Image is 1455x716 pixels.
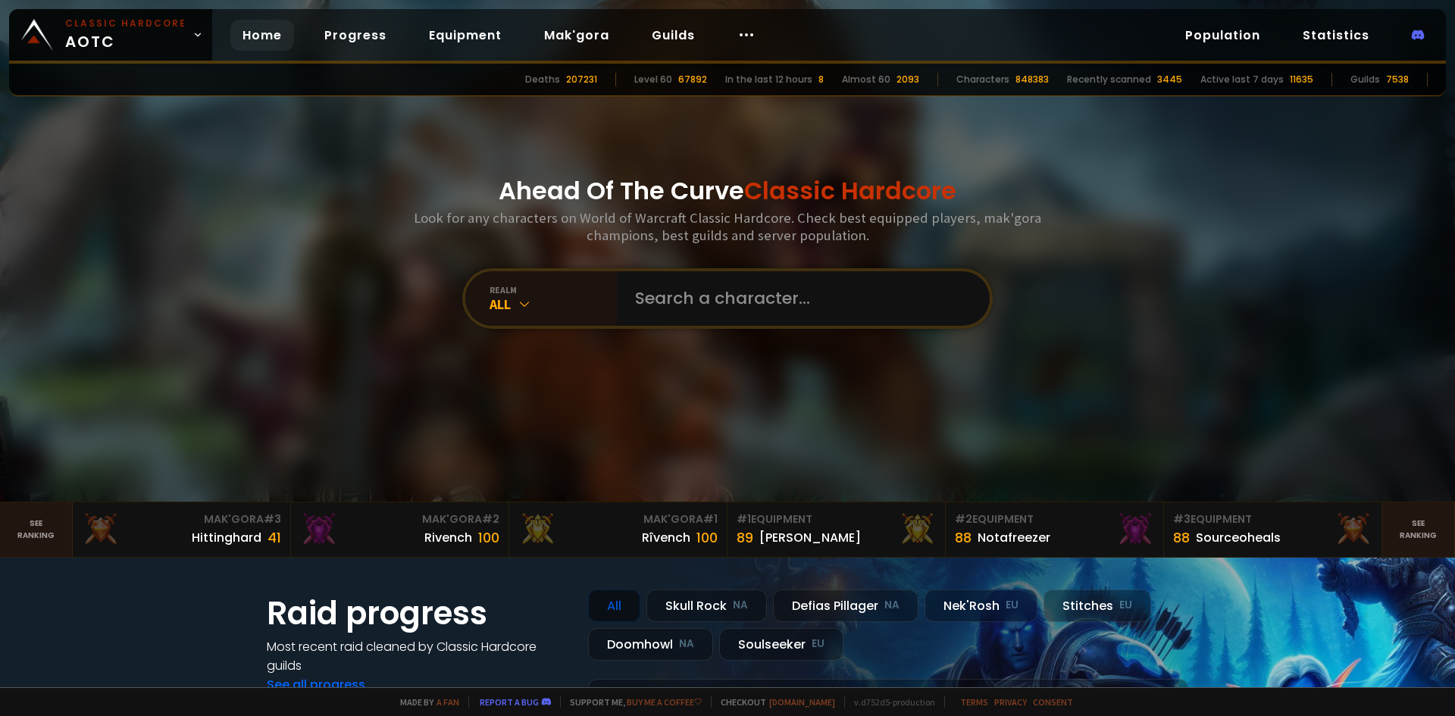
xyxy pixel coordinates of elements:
div: 2093 [896,73,919,86]
small: NA [884,598,900,613]
a: Mak'Gora#2Rivench100 [291,502,509,557]
div: Almost 60 [842,73,890,86]
h1: Ahead Of The Curve [499,173,956,209]
span: # 3 [264,511,281,527]
div: 207231 [566,73,597,86]
div: Recently scanned [1067,73,1151,86]
div: 88 [955,527,972,548]
a: Seeranking [1382,502,1455,557]
a: Statistics [1291,20,1381,51]
span: v. d752d5 - production [844,696,935,708]
span: AOTC [65,17,186,53]
a: Population [1173,20,1272,51]
div: Characters [956,73,1009,86]
div: 3445 [1157,73,1182,86]
div: 88 [1173,527,1190,548]
div: 41 [268,527,281,548]
small: NA [733,598,748,613]
h4: Most recent raid cleaned by Classic Hardcore guilds [267,637,570,675]
a: #2Equipment88Notafreezer [946,502,1164,557]
span: Checkout [711,696,835,708]
div: Skull Rock [646,589,767,622]
div: Mak'Gora [82,511,281,527]
div: Equipment [737,511,936,527]
div: 8 [818,73,824,86]
div: Guilds [1350,73,1380,86]
small: EU [812,636,824,652]
a: See all progress [267,676,365,693]
div: 848383 [1015,73,1049,86]
div: Rivench [424,528,472,547]
div: Hittinghard [192,528,261,547]
a: Guilds [640,20,707,51]
div: realm [490,284,617,295]
input: Search a character... [626,271,972,326]
h3: Look for any characters on World of Warcraft Classic Hardcore. Check best equipped players, mak'g... [408,209,1047,244]
div: Stitches [1044,589,1151,622]
div: Defias Pillager [773,589,918,622]
div: All [490,295,617,313]
a: Mak'gora [532,20,621,51]
a: Mak'Gora#1Rîvench100 [509,502,727,557]
a: Buy me a coffee [627,696,702,708]
div: Level 60 [634,73,672,86]
span: # 1 [703,511,718,527]
span: # 3 [1173,511,1191,527]
a: Consent [1033,696,1073,708]
span: Made by [391,696,459,708]
a: Progress [312,20,399,51]
div: Deaths [525,73,560,86]
div: Doomhowl [588,628,713,661]
a: Report a bug [480,696,539,708]
small: Classic Hardcore [65,17,186,30]
div: 89 [737,527,753,548]
div: 100 [478,527,499,548]
div: 11635 [1290,73,1313,86]
a: a fan [436,696,459,708]
div: Mak'Gora [518,511,718,527]
div: Active last 7 days [1200,73,1284,86]
a: [DOMAIN_NAME] [769,696,835,708]
div: [PERSON_NAME] [759,528,861,547]
small: EU [1119,598,1132,613]
span: # 2 [482,511,499,527]
div: Soulseeker [719,628,843,661]
a: Equipment [417,20,514,51]
div: Sourceoheals [1196,528,1281,547]
a: #3Equipment88Sourceoheals [1164,502,1382,557]
a: Classic HardcoreAOTC [9,9,212,61]
small: NA [679,636,694,652]
div: Nek'Rosh [925,589,1037,622]
h1: Raid progress [267,589,570,637]
a: Home [230,20,294,51]
div: Equipment [955,511,1154,527]
span: Support me, [560,696,702,708]
div: In the last 12 hours [725,73,812,86]
a: Mak'Gora#3Hittinghard41 [73,502,291,557]
div: 100 [696,527,718,548]
span: # 1 [737,511,751,527]
div: Equipment [1173,511,1372,527]
a: Terms [960,696,988,708]
small: EU [1006,598,1018,613]
span: Classic Hardcore [744,174,956,208]
a: #1Equipment89[PERSON_NAME] [727,502,946,557]
div: Mak'Gora [300,511,499,527]
div: 7538 [1386,73,1409,86]
span: # 2 [955,511,972,527]
div: Rîvench [642,528,690,547]
div: 67892 [678,73,707,86]
div: Notafreezer [978,528,1050,547]
div: All [588,589,640,622]
a: Privacy [994,696,1027,708]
